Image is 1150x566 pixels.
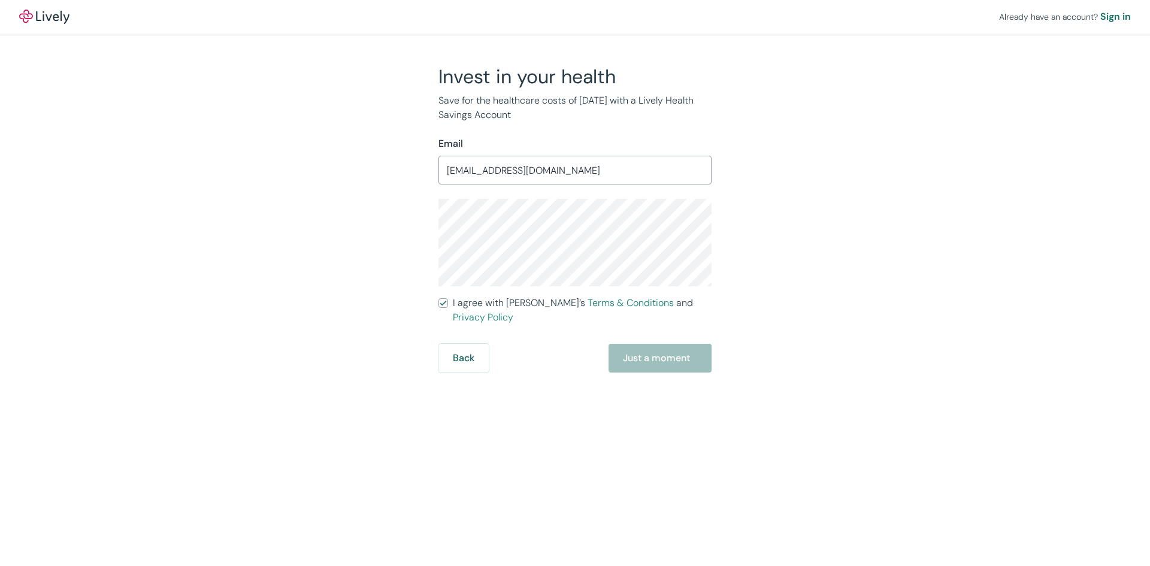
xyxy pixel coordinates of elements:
label: Email [438,137,463,151]
a: Terms & Conditions [588,296,674,309]
a: Sign in [1100,10,1131,24]
a: Privacy Policy [453,311,513,323]
span: I agree with [PERSON_NAME]’s and [453,296,712,325]
h2: Invest in your health [438,65,712,89]
p: Save for the healthcare costs of [DATE] with a Lively Health Savings Account [438,93,712,122]
img: Lively [19,10,69,24]
button: Back [438,344,489,373]
a: LivelyLively [19,10,69,24]
div: Already have an account? [999,10,1131,24]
